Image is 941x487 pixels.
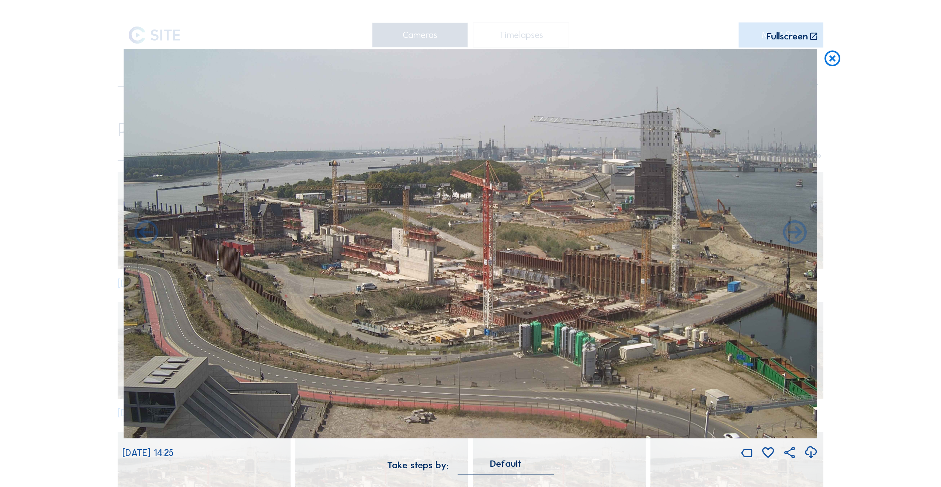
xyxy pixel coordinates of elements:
div: Take steps by: [387,460,448,470]
img: Image [124,49,817,439]
div: Fullscreen [767,32,808,42]
div: Default [490,460,521,467]
div: Default [458,460,554,474]
span: [DATE] 14:25 [122,447,174,459]
i: Back [781,219,809,248]
i: Forward [132,219,160,248]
